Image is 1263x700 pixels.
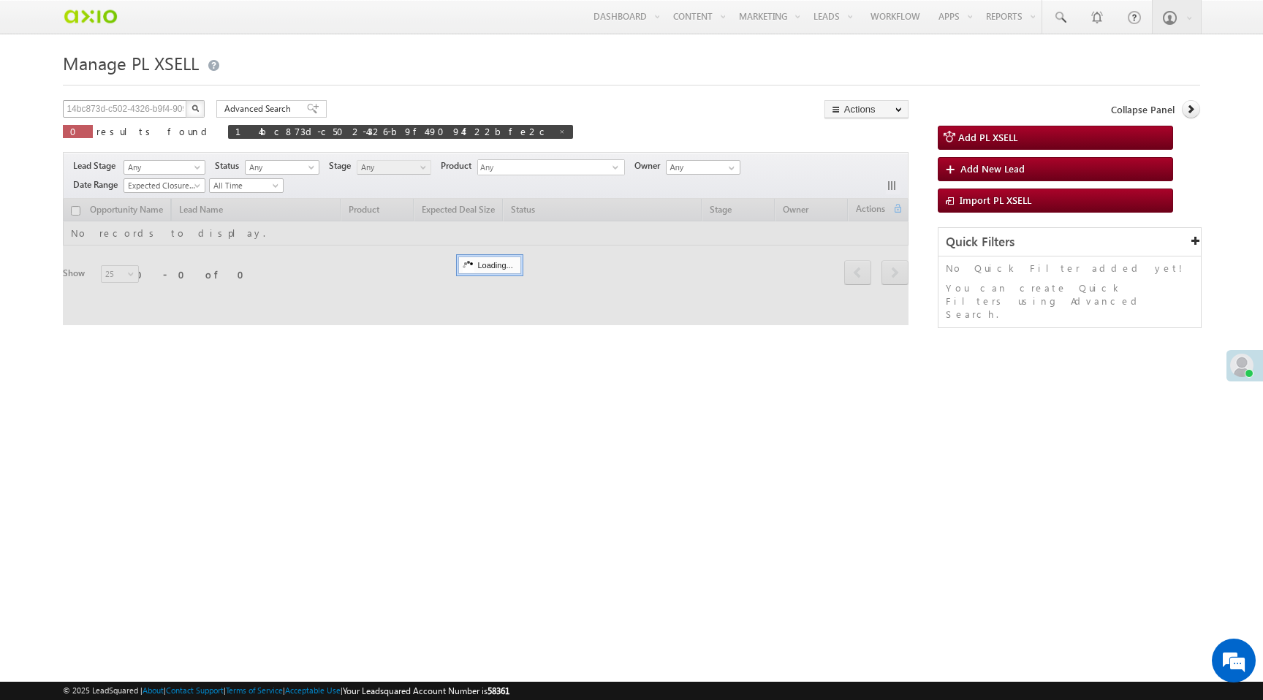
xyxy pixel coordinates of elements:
img: Custom Logo [63,4,118,29]
div: Quick Filters [938,228,1201,256]
span: Owner [634,159,666,172]
button: Actions [824,100,909,118]
span: All Time [210,179,279,192]
span: 0 [70,125,86,137]
span: Advanced Search [224,102,295,115]
p: No Quick Filter added yet! [946,262,1194,275]
span: Your Leadsquared Account Number is [343,685,509,696]
span: Stage [329,159,357,172]
span: Add New Lead [960,162,1025,175]
span: Any [124,161,200,174]
a: Acceptable Use [285,685,341,695]
a: Show All Items [721,161,739,175]
span: Any [478,160,612,177]
span: Import PL XSELL [960,194,1031,206]
input: Type to Search [666,160,740,175]
span: Any [246,161,315,174]
span: Manage PL XSELL [63,51,199,75]
a: About [143,685,164,695]
a: Contact Support [166,685,224,695]
span: select [612,164,624,170]
span: results found [96,125,213,137]
img: Search [191,104,199,112]
span: Product [441,159,477,172]
a: Any [124,160,205,175]
span: Date Range [73,178,124,191]
span: © 2025 LeadSquared | | | | | [63,684,509,698]
div: Any [477,159,625,175]
span: Add PL XSELL [958,131,1017,143]
a: Terms of Service [226,685,283,695]
span: Expected Closure Date [124,179,200,192]
a: Any [245,160,319,175]
a: Expected Closure Date [124,178,205,193]
span: Status [215,159,245,172]
span: 58361 [488,685,509,696]
span: 14bc873d-c502-4326-b9f4-9094f22bfe2c [235,125,551,137]
a: All Time [209,178,284,193]
p: You can create Quick Filters using Advanced Search. [946,281,1194,321]
span: Lead Stage [73,159,121,172]
a: Any [357,160,431,175]
span: Collapse Panel [1111,103,1175,116]
div: Loading... [458,256,520,274]
span: Any [357,161,427,174]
